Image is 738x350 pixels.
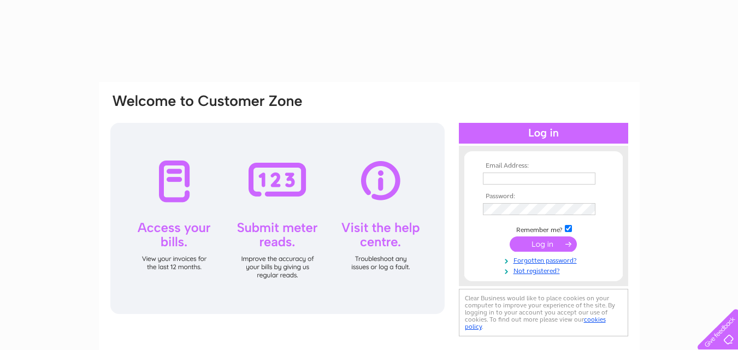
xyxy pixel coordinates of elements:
[510,236,577,252] input: Submit
[480,193,607,200] th: Password:
[480,223,607,234] td: Remember me?
[465,316,606,330] a: cookies policy
[483,265,607,275] a: Not registered?
[480,162,607,170] th: Email Address:
[459,289,628,336] div: Clear Business would like to place cookies on your computer to improve your experience of the sit...
[483,254,607,265] a: Forgotten password?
